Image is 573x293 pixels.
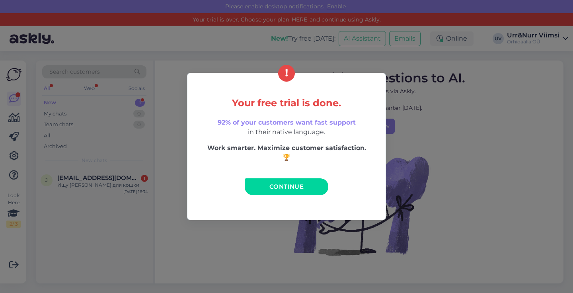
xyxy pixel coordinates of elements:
[245,178,328,195] a: Continue
[269,183,304,190] span: Continue
[204,98,369,108] h5: Your free trial is done.
[204,143,369,162] p: Work smarter. Maximize customer satisfaction. 🏆
[218,119,356,126] span: 92% of your customers want fast support
[204,118,369,137] p: in their native language.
